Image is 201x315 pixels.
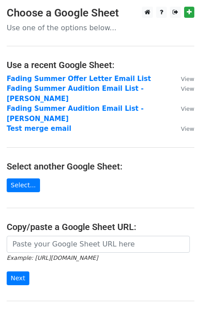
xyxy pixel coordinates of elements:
p: Use one of the options below... [7,23,194,32]
small: View [181,85,194,92]
input: Next [7,271,29,285]
h4: Copy/paste a Google Sheet URL: [7,222,194,232]
a: Fading Summer Audition Email List - [PERSON_NAME] [7,85,144,103]
a: Test merge email [7,125,71,133]
h3: Choose a Google Sheet [7,7,194,20]
a: View [172,125,194,133]
a: View [172,85,194,93]
small: View [181,105,194,112]
input: Paste your Google Sheet URL here [7,236,190,253]
a: Fading Summer Offer Letter Email List [7,75,151,83]
small: View [181,76,194,82]
a: Fading Summer Audition Email List - [PERSON_NAME] [7,105,144,123]
a: Select... [7,178,40,192]
a: View [172,75,194,83]
h4: Use a recent Google Sheet: [7,60,194,70]
small: View [181,125,194,132]
a: View [172,105,194,113]
h4: Select another Google Sheet: [7,161,194,172]
small: Example: [URL][DOMAIN_NAME] [7,254,98,261]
